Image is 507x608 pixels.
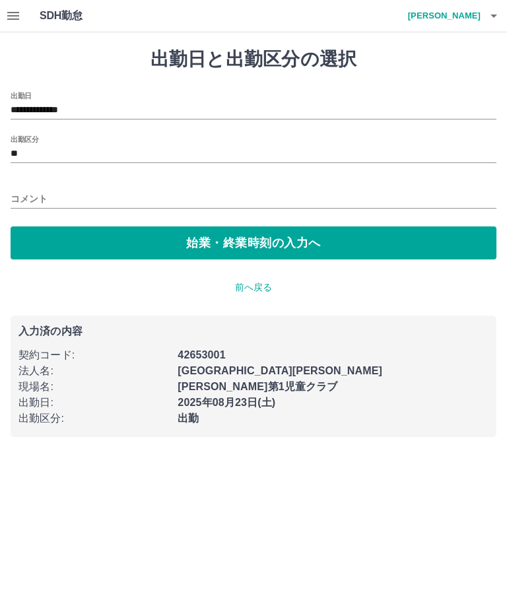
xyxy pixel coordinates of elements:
b: 2025年08月23日(土) [178,397,275,408]
p: 出勤区分 : [18,411,170,426]
p: 入力済の内容 [18,326,489,337]
p: 契約コード : [18,347,170,363]
p: 現場名 : [18,379,170,395]
b: 出勤 [178,413,199,424]
p: 前へ戻る [11,281,496,294]
b: 42653001 [178,349,225,360]
p: 法人名 : [18,363,170,379]
button: 始業・終業時刻の入力へ [11,226,496,259]
label: 出勤区分 [11,134,38,144]
h1: 出勤日と出勤区分の選択 [11,48,496,71]
p: 出勤日 : [18,395,170,411]
b: [PERSON_NAME]第1児童クラブ [178,381,337,392]
b: [GEOGRAPHIC_DATA][PERSON_NAME] [178,365,382,376]
label: 出勤日 [11,90,32,100]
